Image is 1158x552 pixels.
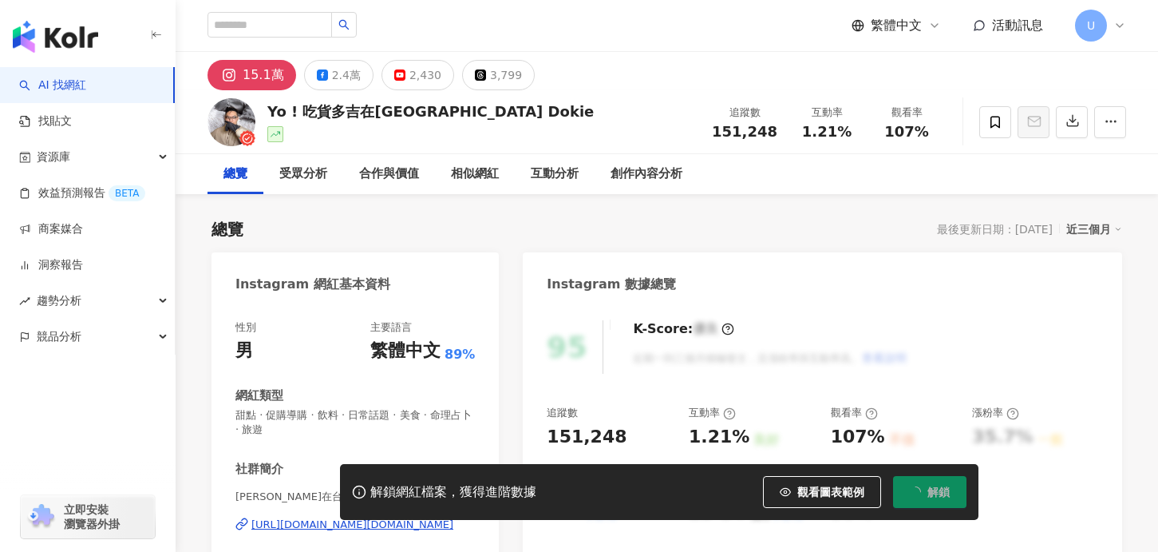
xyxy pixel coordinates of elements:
[763,476,881,508] button: 觀看圖表範例
[381,60,454,90] button: 2,430
[37,319,81,355] span: 競品分析
[992,18,1043,33] span: 活動訊息
[547,406,578,420] div: 追蹤數
[689,425,749,450] div: 1.21%
[211,218,243,240] div: 總覽
[19,113,72,129] a: 找貼文
[235,518,475,532] a: [URL][DOMAIN_NAME][DOMAIN_NAME]
[279,165,327,184] div: 受眾分析
[547,425,626,450] div: 151,248
[884,124,929,140] span: 107%
[876,105,937,121] div: 觀看率
[712,105,777,121] div: 追蹤數
[633,320,734,338] div: K-Score :
[26,504,57,530] img: chrome extension
[235,408,475,437] span: 甜點 · 促購導購 · 飲料 · 日常話題 · 美食 · 命理占卜 · 旅遊
[689,406,736,420] div: 互動率
[267,101,594,121] div: Yo ! 吃貨多吉在[GEOGRAPHIC_DATA] Dokie
[251,518,453,532] div: [URL][DOMAIN_NAME][DOMAIN_NAME]
[19,257,83,273] a: 洞察報告
[907,484,923,500] span: loading
[712,123,777,140] span: 151,248
[13,21,98,53] img: logo
[235,461,283,478] div: 社群簡介
[611,165,682,184] div: 創作內容分析
[871,17,922,34] span: 繁體中文
[235,387,283,404] div: 網紅類型
[547,276,676,293] div: Instagram 數據總覽
[235,339,253,363] div: 男
[64,502,120,531] span: 立即安裝 瀏覽器外掛
[370,339,441,363] div: 繁體中文
[19,77,86,93] a: searchAI 找網紅
[37,139,70,175] span: 資源庫
[235,276,390,293] div: Instagram 網紅基本資料
[451,165,499,184] div: 相似網紅
[937,223,1053,236] div: 最後更新日期：[DATE]
[19,221,83,237] a: 商案媒合
[19,185,145,201] a: 效益預測報告BETA
[207,98,255,146] img: KOL Avatar
[445,346,475,363] span: 89%
[409,64,441,86] div: 2,430
[893,476,966,508] button: 解鎖
[359,165,419,184] div: 合作與價值
[332,64,361,86] div: 2.4萬
[462,60,535,90] button: 3,799
[223,165,247,184] div: 總覽
[927,486,950,498] span: 解鎖
[831,406,878,420] div: 觀看率
[831,425,885,450] div: 107%
[37,283,81,319] span: 趨勢分析
[370,320,412,335] div: 主要語言
[21,495,155,538] a: chrome extension立即安裝 瀏覽器外掛
[796,105,857,121] div: 互動率
[797,486,864,498] span: 觀看圖表範例
[370,484,536,501] div: 解鎖網紅檔案，獲得進階數據
[243,64,284,86] div: 15.1萬
[802,124,852,140] span: 1.21%
[972,406,1019,420] div: 漲粉率
[531,165,579,184] div: 互動分析
[490,64,522,86] div: 3,799
[338,19,350,30] span: search
[235,320,256,335] div: 性別
[19,296,30,307] span: rise
[207,60,296,90] button: 15.1萬
[304,60,373,90] button: 2.4萬
[1066,219,1122,240] div: 近三個月
[1087,17,1095,34] span: U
